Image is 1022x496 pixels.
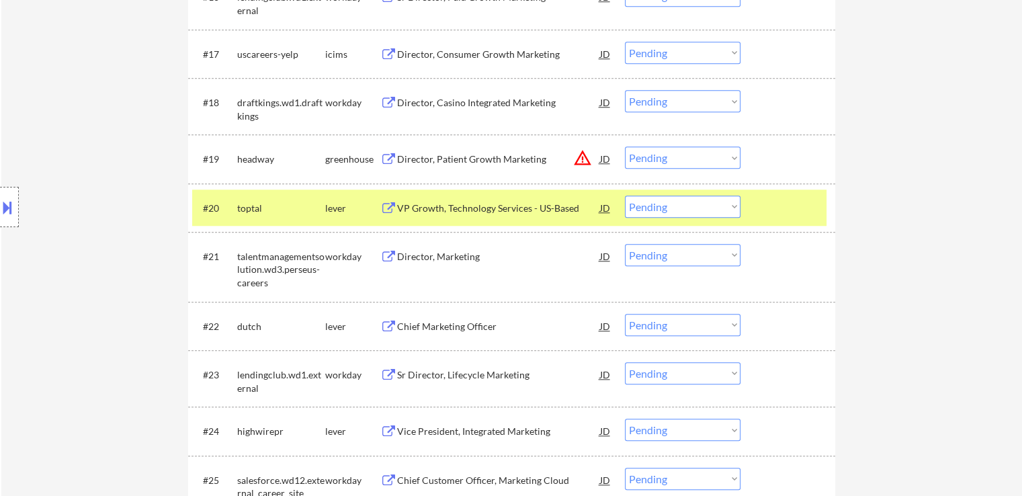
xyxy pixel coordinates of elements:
div: JD [599,42,612,66]
div: workday [325,368,380,382]
div: JD [599,314,612,338]
div: #23 [203,368,226,382]
div: lendingclub.wd1.external [237,368,325,395]
button: warning_amber [573,149,592,167]
div: dutch [237,320,325,333]
div: Director, Casino Integrated Marketing [397,96,600,110]
div: highwirepr [237,425,325,438]
div: toptal [237,202,325,215]
div: #25 [203,474,226,487]
div: JD [599,468,612,492]
div: JD [599,419,612,443]
div: Director, Patient Growth Marketing [397,153,600,166]
div: JD [599,147,612,171]
div: icims [325,48,380,61]
div: greenhouse [325,153,380,166]
div: VP Growth, Technology Services - US-Based [397,202,600,215]
div: JD [599,90,612,114]
div: JD [599,196,612,220]
div: lever [325,202,380,215]
div: draftkings.wd1.draftkings [237,96,325,122]
div: workday [325,474,380,487]
div: Director, Marketing [397,250,600,263]
div: Director, Consumer Growth Marketing [397,48,600,61]
div: #17 [203,48,226,61]
div: #24 [203,425,226,438]
div: lever [325,425,380,438]
div: Chief Marketing Officer [397,320,600,333]
div: lever [325,320,380,333]
div: Sr Director, Lifecycle Marketing [397,368,600,382]
div: JD [599,244,612,268]
div: JD [599,362,612,386]
div: headway [237,153,325,166]
div: workday [325,96,380,110]
div: workday [325,250,380,263]
div: talentmanagementsolution.wd3.perseus-careers [237,250,325,290]
div: Chief Customer Officer, Marketing Cloud [397,474,600,487]
div: uscareers-yelp [237,48,325,61]
div: Vice President, Integrated Marketing [397,425,600,438]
